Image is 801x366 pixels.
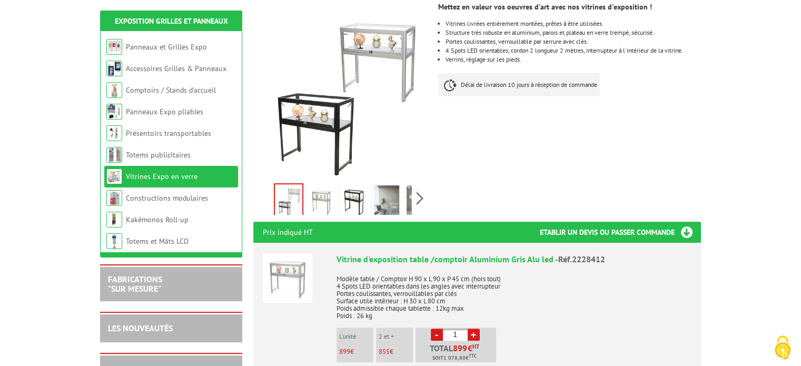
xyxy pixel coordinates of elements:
img: vitrine_exposition_table_comptoir_aluminium_noir_led_2228413.jpg [341,185,367,218]
a: FABRICATIONS"Sur Mesure" [108,274,162,294]
p: € [339,348,373,355]
p: Prix indiqué HT [263,222,313,243]
img: Constructions modulaires [106,190,122,206]
span: 1 078,80 [443,354,466,362]
img: Panneaux Expo pliables [106,104,122,120]
a: Comptoirs / Stands d'accueil [126,85,216,95]
p: Délai de livraison 10 jours à réception de commande [438,73,600,96]
span: Réf.2228412 [558,254,605,264]
img: vitrine_exposition_table_comptoir_aluminium_noir_led_mise_en_scene_2228413.jpg [407,185,432,218]
img: Vitrines Expo en verre [106,169,122,184]
a: Totems publicitaires [126,150,191,160]
a: Présentoirs transportables [126,128,211,138]
sup: HT [472,343,479,350]
li: Vitrines livrées entièrement montées, prêtes à être utilisées. [446,21,700,27]
img: Accessoires Grilles & Panneaux [106,61,122,76]
img: vitrine_exposition_table_comptoir_aluminium_gris_alu_led_2228412.jpg [309,185,334,218]
img: Totems publicitaires [106,147,122,163]
a: Vitrines Expo en verre [126,172,197,181]
p: 2 et + [379,333,413,340]
a: LES NOUVEAUTÉS [108,323,173,333]
p: Modèle table / Comptoir H 90 x L 90 x P 45 cm (hors tout) 4 Spots LED orientables dans les angles... [337,268,691,320]
img: Vitrine d'exposition table /comptoir Aluminium Gris Alu led [263,253,312,303]
img: Cookies (fenêtre modale) [769,334,796,361]
a: Totems et Mâts LCD [126,236,189,246]
sup: TTC [469,353,477,359]
img: vitrine_exposition_table_comptoir_aluminium_gris_et_noir_alu_led_2228412_2228413.jpg [275,184,302,217]
div: Vitrine d'exposition table /comptoir Aluminium Gris Alu led - [337,253,691,265]
p: L'unité [339,333,373,340]
span: € [468,344,472,352]
a: Kakémonos Roll-up [126,215,189,224]
img: Totems et Mâts LCD [106,233,122,249]
a: Exposition Grilles et Panneaux [115,16,228,26]
a: Panneaux et Grilles Expo [126,42,207,52]
a: + [468,329,480,341]
li: Verrins, réglage sur les pieds. [446,56,700,63]
a: Panneaux Expo pliables [126,107,203,116]
span: Soit € [432,354,477,362]
img: Présentoirs transportables [106,125,122,141]
a: - [431,329,443,341]
strong: Mettez en valeur vos oeuvres d'art avec nos vitrines d'exposition ! [438,2,652,12]
span: 899 [453,344,468,352]
li: Portes coulissantes, verrouillable par serrure avec clés. [446,38,700,45]
li: Structure très robuste en aluminium, parois et plateau en verre trempé, sécurisé. [446,29,700,36]
span: Next [415,190,425,207]
p: Total [418,344,496,362]
h3: Etablir un devis ou passer commande [540,222,701,243]
span: 899 [339,347,350,356]
a: Accessoires Grilles & Panneaux [126,64,226,73]
img: Panneaux et Grilles Expo [106,39,122,55]
span: 855 [379,347,390,356]
button: Cookies (fenêtre modale) [764,330,801,366]
img: vitrine_exposition_table_comptoir_aluminium_gris_alu_led_mise_en_scene_2228412.jpg [374,185,399,218]
img: vitrine_exposition_table_comptoir_aluminium_gris_et_noir_alu_led_2228412_2228413.jpg [253,3,431,180]
a: Constructions modulaires [126,193,208,203]
p: € [379,348,413,355]
li: 4 Spots LED orientables, cordon 2 longueur 2 mètres, interrupteur à l'intérieur de la vitrine. [446,47,700,54]
img: Comptoirs / Stands d'accueil [106,82,122,98]
img: Kakémonos Roll-up [106,212,122,227]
